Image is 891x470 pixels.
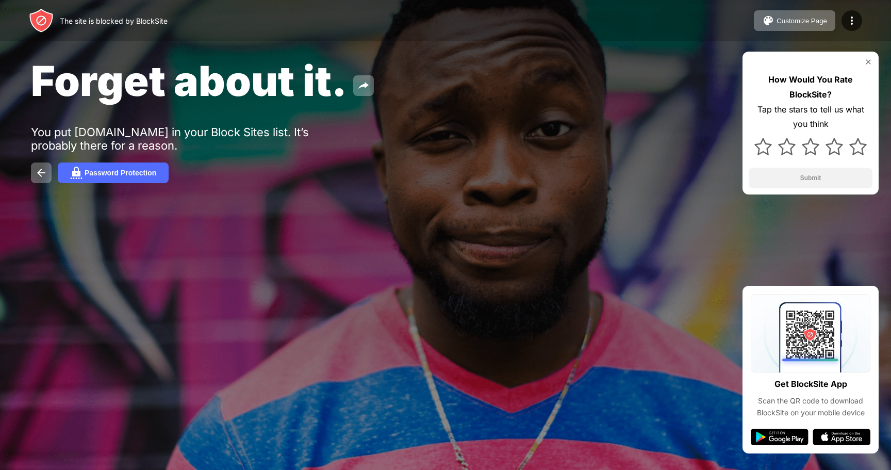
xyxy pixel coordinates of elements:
div: The site is blocked by BlockSite [60,17,168,25]
img: star.svg [849,138,867,155]
div: Get BlockSite App [774,377,847,392]
img: share.svg [357,79,370,92]
img: star.svg [754,138,772,155]
div: Password Protection [85,169,156,177]
button: Customize Page [754,10,835,31]
div: Scan the QR code to download BlockSite on your mobile device [751,395,870,418]
button: Password Protection [58,163,169,183]
span: Forget about it. [31,56,347,106]
button: Submit [749,168,872,188]
img: app-store.svg [813,429,870,445]
img: star.svg [826,138,843,155]
img: rate-us-close.svg [864,58,872,66]
img: star.svg [802,138,819,155]
div: How Would You Rate BlockSite? [749,72,872,102]
img: qrcode.svg [751,294,870,372]
img: pallet.svg [762,14,774,27]
img: star.svg [778,138,796,155]
img: password.svg [70,167,82,179]
div: Tap the stars to tell us what you think [749,102,872,132]
img: back.svg [35,167,47,179]
img: menu-icon.svg [846,14,858,27]
img: google-play.svg [751,429,808,445]
div: You put [DOMAIN_NAME] in your Block Sites list. It’s probably there for a reason. [31,125,350,152]
div: Customize Page [777,17,827,25]
img: header-logo.svg [29,8,54,33]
